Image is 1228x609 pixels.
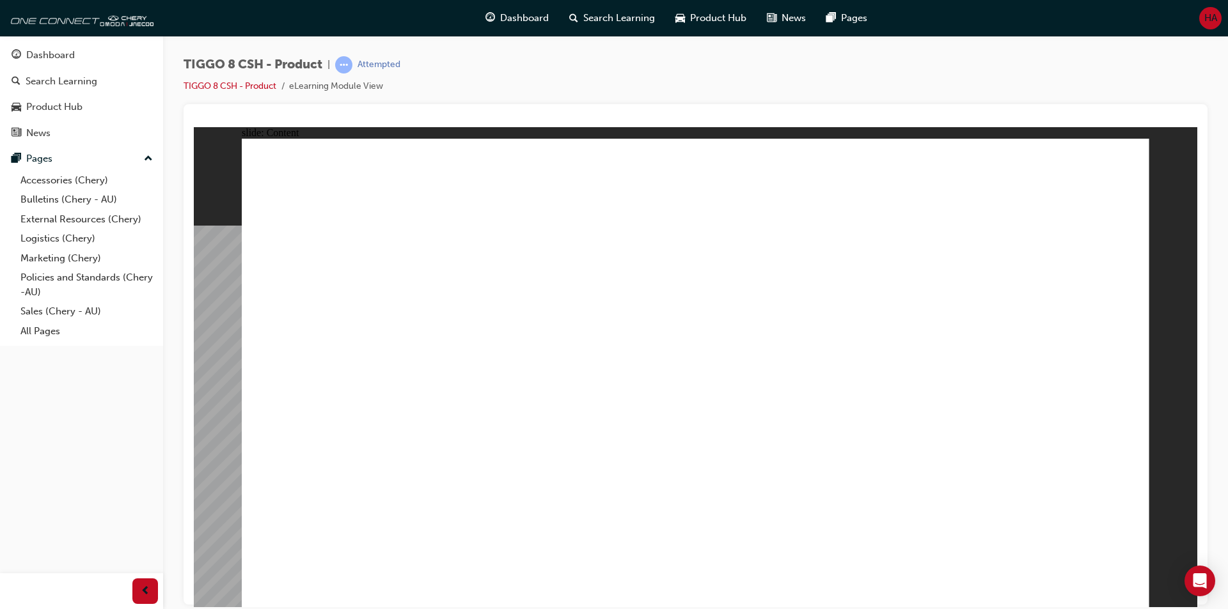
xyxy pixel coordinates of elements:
a: Accessories (Chery) [15,171,158,190]
span: search-icon [12,76,20,88]
div: News [26,126,51,141]
span: Product Hub [690,11,746,26]
a: Bulletins (Chery - AU) [15,190,158,210]
span: News [782,11,806,26]
span: Search Learning [583,11,655,26]
a: Sales (Chery - AU) [15,302,158,321]
a: Product Hub [5,95,158,119]
span: Pages [841,11,867,26]
button: Pages [5,147,158,171]
a: car-iconProduct Hub [665,5,757,31]
span: car-icon [675,10,685,26]
span: pages-icon [826,10,836,26]
span: Dashboard [500,11,549,26]
span: search-icon [569,10,578,26]
div: Search Learning [26,74,97,89]
span: news-icon [12,128,21,139]
div: Pages [26,151,52,166]
span: guage-icon [485,10,495,26]
a: All Pages [15,321,158,341]
a: Marketing (Chery) [15,249,158,268]
div: Product Hub [26,100,83,114]
a: Policies and Standards (Chery -AU) [15,268,158,302]
a: External Resources (Chery) [15,210,158,229]
a: TIGGO 8 CSH - Product [184,81,276,91]
a: Logistics (Chery) [15,229,158,249]
span: HA [1204,11,1217,26]
span: car-icon [12,102,21,113]
div: Attempted [358,59,400,71]
span: TIGGO 8 CSH - Product [184,58,322,72]
li: eLearning Module View [289,79,383,94]
a: Search Learning [5,70,158,93]
span: | [327,58,330,72]
a: guage-iconDashboard [475,5,559,31]
div: Open Intercom Messenger [1185,566,1215,596]
a: Dashboard [5,43,158,67]
button: HA [1199,7,1222,29]
a: pages-iconPages [816,5,878,31]
div: Dashboard [26,48,75,63]
span: prev-icon [141,583,150,599]
span: learningRecordVerb_ATTEMPT-icon [335,56,352,73]
span: news-icon [767,10,776,26]
img: oneconnect [6,5,153,31]
span: pages-icon [12,153,21,165]
a: news-iconNews [757,5,816,31]
span: guage-icon [12,50,21,61]
a: News [5,121,158,145]
button: DashboardSearch LearningProduct HubNews [5,41,158,147]
span: up-icon [144,151,153,167]
a: search-iconSearch Learning [559,5,665,31]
